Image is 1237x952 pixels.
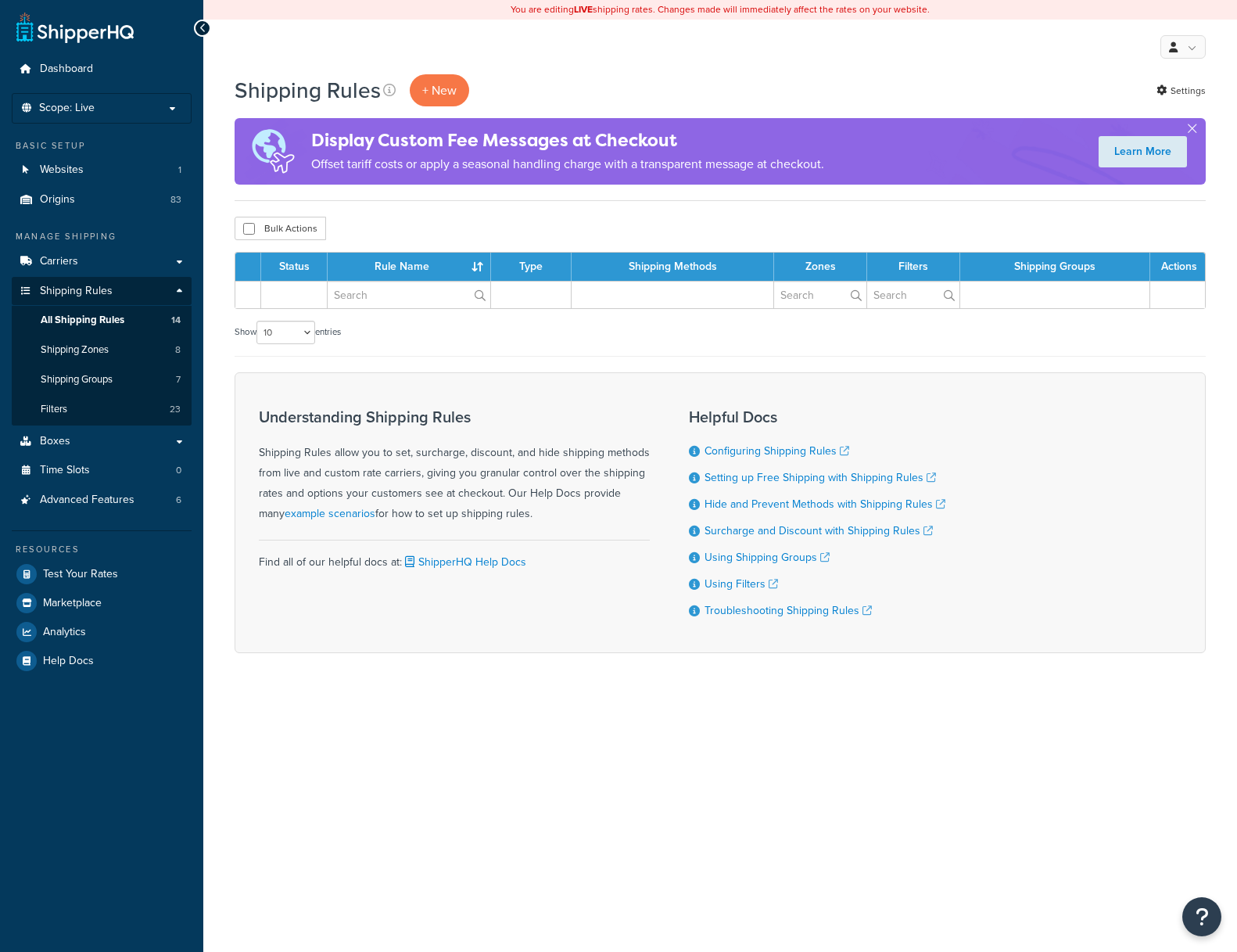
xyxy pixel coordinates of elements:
[12,427,192,456] a: Boxes
[705,602,872,619] a: Troubleshooting Shipping Rules
[12,156,192,185] li: Websites
[689,408,945,426] h3: Helpful Docs
[16,12,134,43] a: ShipperHQ Home
[328,253,491,281] th: Rule Name
[1099,136,1187,167] a: Learn More
[41,403,67,416] span: Filters
[705,523,933,539] a: Surcharge and Discount with Shipping Rules
[43,568,118,581] span: Test Your Rates
[12,395,192,424] li: Filters
[40,163,84,177] span: Websites
[170,193,181,207] span: 83
[40,63,93,76] span: Dashboard
[41,373,113,386] span: Shipping Groups
[12,185,192,214] li: Origins
[12,230,192,243] div: Manage Shipping
[12,365,192,394] li: Shipping Groups
[256,321,315,344] select: Showentries
[1156,80,1206,102] a: Settings
[705,549,830,566] a: Using Shipping Groups
[12,560,192,588] a: Test Your Rates
[572,253,775,281] th: Shipping Methods
[12,486,192,515] a: Advanced Features 6
[705,443,849,459] a: Configuring Shipping Rules
[12,395,192,424] a: Filters 23
[43,626,86,639] span: Analytics
[12,589,192,617] a: Marketplace
[12,618,192,646] a: Analytics
[12,306,192,335] li: All Shipping Rules
[259,540,650,573] div: Find all of our helpful docs at:
[12,247,192,276] a: Carriers
[285,505,375,522] a: example scenarios
[176,373,181,386] span: 7
[705,496,945,512] a: Hide and Prevent Methods with Shipping Rules
[12,277,192,306] a: Shipping Rules
[235,217,326,240] button: Bulk Actions
[235,321,341,344] label: Show entries
[176,494,181,507] span: 6
[12,365,192,394] a: Shipping Groups 7
[705,469,936,486] a: Setting up Free Shipping with Shipping Rules
[12,55,192,84] a: Dashboard
[235,118,311,185] img: duties-banner-06bc72dcb5fe05cb3f9472aba00be2ae8eb53ab6f0d8bb03d382ba314ac3c341.png
[43,597,102,610] span: Marketplace
[40,435,70,448] span: Boxes
[960,253,1150,281] th: Shipping Groups
[41,314,124,327] span: All Shipping Rules
[40,464,90,477] span: Time Slots
[867,282,959,308] input: Search
[12,277,192,426] li: Shipping Rules
[12,486,192,515] li: Advanced Features
[178,163,181,177] span: 1
[12,306,192,335] a: All Shipping Rules 14
[12,543,192,556] div: Resources
[12,336,192,365] a: Shipping Zones 8
[40,285,113,298] span: Shipping Rules
[328,282,490,308] input: Search
[175,343,181,357] span: 8
[259,408,650,426] h3: Understanding Shipping Rules
[311,128,824,153] h4: Display Custom Fee Messages at Checkout
[1150,253,1205,281] th: Actions
[12,139,192,153] div: Basic Setup
[402,554,526,570] a: ShipperHQ Help Docs
[40,255,78,268] span: Carriers
[171,314,181,327] span: 14
[774,253,867,281] th: Zones
[491,253,572,281] th: Type
[705,576,778,592] a: Using Filters
[12,456,192,485] a: Time Slots 0
[39,102,95,115] span: Scope: Live
[867,253,960,281] th: Filters
[774,282,866,308] input: Search
[12,185,192,214] a: Origins 83
[176,464,181,477] span: 0
[40,494,134,507] span: Advanced Features
[410,74,469,106] p: + New
[235,75,381,106] h1: Shipping Rules
[261,253,328,281] th: Status
[40,193,75,207] span: Origins
[43,655,94,668] span: Help Docs
[41,343,109,357] span: Shipping Zones
[12,456,192,485] li: Time Slots
[311,153,824,175] p: Offset tariff costs or apply a seasonal handling charge with a transparent message at checkout.
[170,403,181,416] span: 23
[12,647,192,675] a: Help Docs
[1182,897,1221,936] button: Open Resource Center
[574,2,593,16] b: LIVE
[12,156,192,185] a: Websites 1
[259,408,650,524] div: Shipping Rules allow you to set, surcharge, discount, and hide shipping methods from live and cus...
[12,336,192,365] li: Shipping Zones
